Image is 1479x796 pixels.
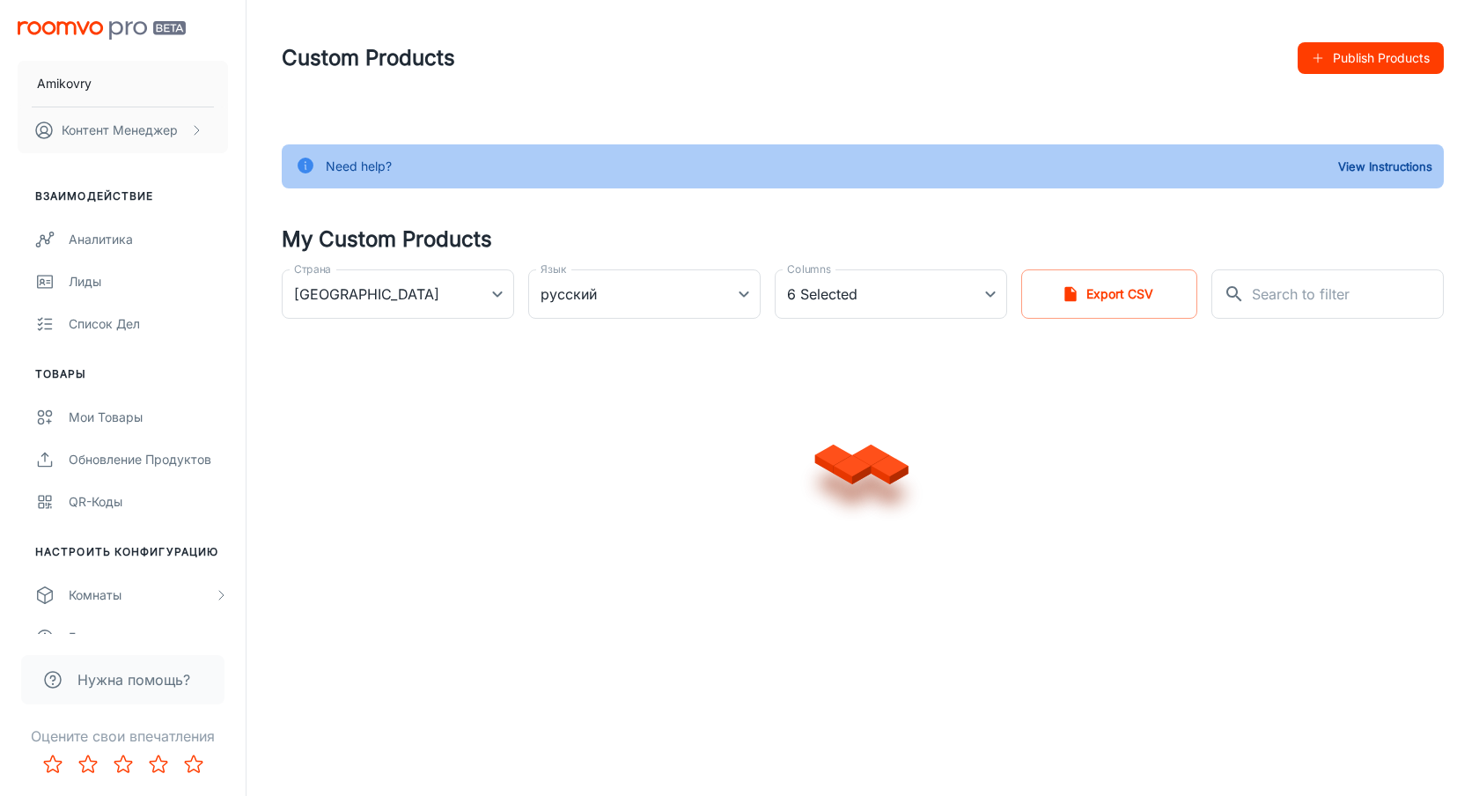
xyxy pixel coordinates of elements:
button: Export CSV [1021,269,1197,319]
span: Нужна помощь? [77,669,190,690]
div: Лиды [69,272,228,291]
button: Контент Менеджер [18,107,228,153]
h1: Custom Products [282,42,455,74]
div: Аналитика [69,230,228,249]
div: Обновление продуктов [69,450,228,469]
p: Amikovry [37,74,92,93]
label: Страна [294,262,331,276]
div: Список дел [69,314,228,334]
label: Язык [541,262,566,276]
div: Брендинг [69,628,228,647]
div: русский [528,269,761,319]
input: Search to filter [1252,269,1444,319]
div: 6 Selected [775,269,1007,319]
div: QR-коды [69,492,228,512]
p: Контент Менеджер [62,121,178,140]
button: View Instructions [1334,153,1437,180]
div: Мои товары [69,408,228,427]
div: Need help? [326,150,392,183]
div: [GEOGRAPHIC_DATA] [282,269,514,319]
button: Amikovry [18,61,228,107]
div: Комнаты [69,586,214,605]
h4: My Custom Products [282,224,1444,255]
button: Publish Products [1298,42,1444,74]
label: Columns [787,262,831,276]
img: Roomvo PRO Beta [18,21,186,40]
